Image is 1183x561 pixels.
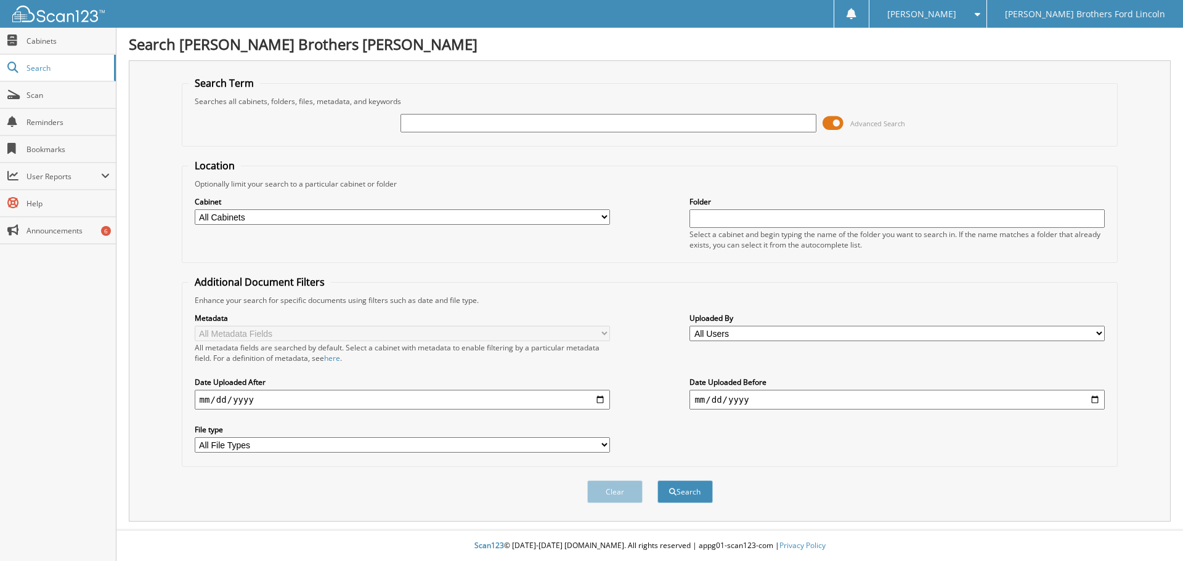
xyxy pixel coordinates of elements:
img: scan123-logo-white.svg [12,6,105,22]
button: Clear [587,480,643,503]
span: Bookmarks [26,144,110,155]
label: File type [195,424,610,435]
a: Privacy Policy [779,540,826,551]
label: Folder [689,196,1105,207]
span: Search [26,63,108,73]
div: 6 [101,226,111,236]
span: [PERSON_NAME] [887,10,956,18]
input: end [689,390,1105,410]
span: Cabinets [26,36,110,46]
iframe: Chat Widget [1121,502,1183,561]
div: Optionally limit your search to a particular cabinet or folder [189,179,1112,189]
span: User Reports [26,171,101,182]
div: © [DATE]-[DATE] [DOMAIN_NAME]. All rights reserved | appg01-scan123-com | [116,531,1183,561]
span: Announcements [26,225,110,236]
label: Uploaded By [689,313,1105,323]
div: Enhance your search for specific documents using filters such as date and file type. [189,295,1112,305]
legend: Additional Document Filters [189,275,331,289]
div: All metadata fields are searched by default. Select a cabinet with metadata to enable filtering b... [195,342,610,363]
h1: Search [PERSON_NAME] Brothers [PERSON_NAME] [129,34,1171,54]
span: Advanced Search [850,119,905,128]
span: Scan123 [474,540,504,551]
label: Date Uploaded After [195,377,610,387]
input: start [195,390,610,410]
button: Search [657,480,713,503]
legend: Search Term [189,76,260,90]
span: [PERSON_NAME] Brothers Ford Lincoln [1005,10,1165,18]
span: Help [26,198,110,209]
span: Reminders [26,117,110,127]
legend: Location [189,159,241,172]
a: here [324,353,340,363]
label: Metadata [195,313,610,323]
label: Cabinet [195,196,610,207]
div: Select a cabinet and begin typing the name of the folder you want to search in. If the name match... [689,229,1105,250]
div: Searches all cabinets, folders, files, metadata, and keywords [189,96,1112,107]
span: Scan [26,90,110,100]
label: Date Uploaded Before [689,377,1105,387]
